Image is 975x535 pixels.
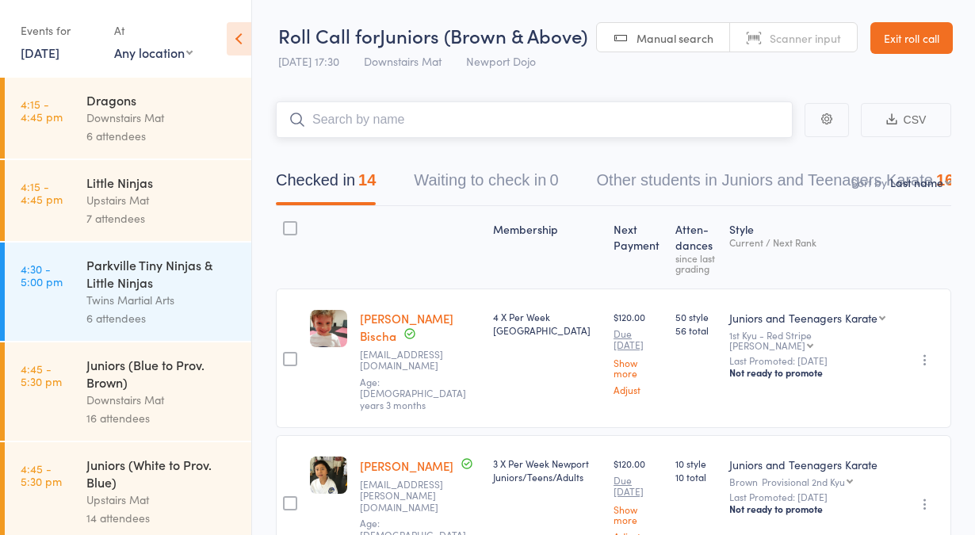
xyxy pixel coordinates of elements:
[614,357,663,378] a: Show more
[675,253,717,273] div: since last grading
[729,355,887,366] small: Last Promoted: [DATE]
[360,375,466,411] span: Age: [DEMOGRAPHIC_DATA] years 3 months
[276,101,793,138] input: Search by name
[861,103,951,137] button: CSV
[86,456,238,491] div: Juniors (White to Prov. Blue)
[276,163,376,205] button: Checked in14
[86,356,238,391] div: Juniors (Blue to Prov. Brown)
[675,457,717,470] span: 10 style
[21,462,62,487] time: 4:45 - 5:30 pm
[675,470,717,483] span: 10 total
[607,213,669,281] div: Next Payment
[870,22,953,54] a: Exit roll call
[729,237,887,247] div: Current / Next Rank
[729,310,877,326] div: Juniors and Teenagers Karate
[360,310,453,344] a: [PERSON_NAME] Bischa
[614,384,663,395] a: Adjust
[762,476,845,487] div: Provisional 2nd Kyu
[729,366,887,379] div: Not ready to promote
[729,503,887,515] div: Not ready to promote
[936,171,972,189] div: 1618
[729,330,887,350] div: 1st Kyu - Red Stripe
[86,109,238,127] div: Downstairs Mat
[487,213,607,281] div: Membership
[549,171,558,189] div: 0
[851,174,887,190] label: Sort by
[597,163,972,205] button: Other students in Juniors and Teenagers Karate1618
[21,262,63,288] time: 4:30 - 5:00 pm
[360,457,453,474] a: [PERSON_NAME]
[614,328,663,351] small: Due [DATE]
[86,91,238,109] div: Dragons
[493,457,601,483] div: 3 X Per Week Newport Juniors/Teens/Adults
[310,310,347,347] img: image1613535157.png
[86,174,238,191] div: Little Ninjas
[21,362,62,388] time: 4:45 - 5:30 pm
[414,163,558,205] button: Waiting to check in0
[729,457,887,472] div: Juniors and Teenagers Karate
[86,509,238,527] div: 14 attendees
[86,291,238,309] div: Twins Martial Arts
[5,243,251,341] a: 4:30 -5:00 pmParkville Tiny Ninjas & Little NinjasTwins Martial Arts6 attendees
[86,309,238,327] div: 6 attendees
[114,44,193,61] div: Any location
[669,213,723,281] div: Atten­dances
[466,53,536,69] span: Newport Dojo
[21,97,63,123] time: 4:15 - 4:45 pm
[493,310,601,337] div: 4 X Per Week [GEOGRAPHIC_DATA]
[729,476,887,487] div: Brown
[5,342,251,441] a: 4:45 -5:30 pmJuniors (Blue to Prov. Brown)Downstairs Mat16 attendees
[86,391,238,409] div: Downstairs Mat
[86,209,238,227] div: 7 attendees
[729,491,887,503] small: Last Promoted: [DATE]
[380,22,587,48] span: Juniors (Brown & Above)
[360,349,480,372] small: nbischa@gmail.com
[5,78,251,159] a: 4:15 -4:45 pmDragonsDownstairs Mat6 attendees
[86,491,238,509] div: Upstairs Mat
[675,310,717,323] span: 50 style
[358,171,376,189] div: 14
[86,409,238,427] div: 16 attendees
[5,160,251,241] a: 4:15 -4:45 pmLittle NinjasUpstairs Mat7 attendees
[614,504,663,525] a: Show more
[364,53,442,69] span: Downstairs Mat
[614,310,663,395] div: $120.00
[723,213,893,281] div: Style
[21,17,98,44] div: Events for
[278,22,380,48] span: Roll Call for
[614,475,663,498] small: Due [DATE]
[770,30,841,46] span: Scanner input
[86,127,238,145] div: 6 attendees
[637,30,713,46] span: Manual search
[890,174,943,190] div: Last name
[310,457,347,494] img: image1639173653.png
[114,17,193,44] div: At
[21,44,59,61] a: [DATE]
[675,323,717,337] span: 56 total
[86,191,238,209] div: Upstairs Mat
[278,53,339,69] span: [DATE] 17:30
[729,340,805,350] div: [PERSON_NAME]
[21,180,63,205] time: 4:15 - 4:45 pm
[86,256,238,291] div: Parkville Tiny Ninjas & Little Ninjas
[360,479,480,513] small: gin.nguyen@hotmail.com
